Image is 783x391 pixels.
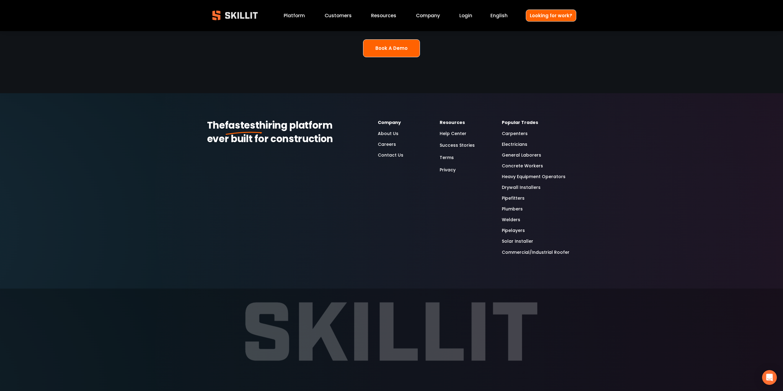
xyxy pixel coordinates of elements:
[502,173,565,180] a: Heavy Equipment Operators
[502,130,528,137] a: Carpenters
[502,195,525,202] a: Pipefitters
[378,119,401,127] strong: Company
[502,249,569,256] a: Commercial/Industrial Roofer
[502,141,527,148] a: Electricians
[502,227,525,234] a: Pipelayers
[207,118,225,134] strong: The
[502,205,523,213] a: Plumbers
[284,11,305,20] a: Platform
[363,39,420,58] a: Book A Demo
[490,11,508,20] div: language picker
[502,184,541,191] a: Drywall Installers
[502,162,543,170] a: Concrete Workers
[378,130,398,137] a: About Us
[526,10,576,22] a: Looking for work?
[502,238,533,245] a: Solar Installer
[440,154,454,162] a: Terms
[490,12,508,19] span: English
[207,118,335,148] strong: hiring platform ever built for construction
[371,12,396,19] span: Resources
[440,166,456,174] a: Privacy
[440,130,466,137] a: Help Center
[762,370,777,385] div: Open Intercom Messenger
[416,11,440,20] a: Company
[502,216,520,223] a: Welders
[378,152,403,159] a: Contact Us
[440,119,465,127] strong: Resources
[325,11,352,20] a: Customers
[459,11,472,20] a: Login
[371,11,396,20] a: folder dropdown
[502,152,541,159] a: General Laborers
[440,141,475,150] a: Success Stories
[207,6,263,25] img: Skillit
[378,141,396,148] a: Careers
[502,119,538,127] strong: Popular Trades
[225,118,259,134] strong: fastest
